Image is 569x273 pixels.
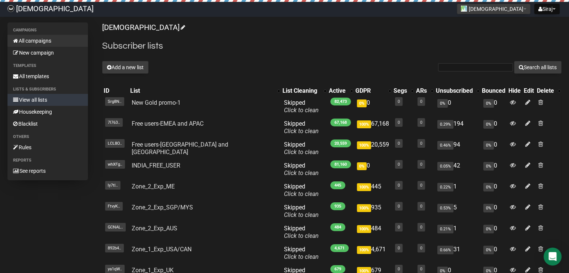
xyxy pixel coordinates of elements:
a: View all lists [7,94,88,106]
li: Templates [7,61,88,70]
a: Free users-[GEOGRAPHIC_DATA] and [GEOGRAPHIC_DATA] [132,141,228,156]
a: 0 [420,267,422,272]
a: 0 [420,162,422,167]
td: 31 [434,243,480,264]
span: 0% [483,120,494,129]
span: 82,473 [330,98,351,105]
th: List: No sort applied, activate to apply an ascending sort [129,86,281,96]
span: 100% [357,183,371,191]
span: 0% [437,99,448,108]
span: 0% [357,162,367,170]
a: Click to clean [284,107,319,114]
a: Click to clean [284,169,319,177]
span: 4,671 [330,244,349,252]
div: Bounced [482,87,505,95]
td: 0 [354,96,392,117]
a: 0 [420,225,422,230]
a: Zone_2_Exp_ME [132,183,175,190]
span: whXFg.. [105,160,125,169]
span: 7l763.. [105,118,123,127]
div: GDPR [355,87,385,95]
a: INDIA_FREE_USER [132,162,180,169]
th: List Cleaning: No sort applied, activate to apply an ascending sort [281,86,327,96]
span: Skipped [284,183,319,197]
div: Delete [537,87,554,95]
span: 445 [330,181,345,189]
span: Skipped [284,162,319,177]
td: 42 [434,159,480,180]
span: Skipped [284,204,319,218]
button: Siraj [534,4,560,14]
span: Skipped [284,99,319,114]
span: 0% [357,99,367,107]
span: 100% [357,225,371,233]
span: 0% [483,183,494,191]
a: 0 [398,225,400,230]
span: 484 [330,223,345,231]
span: 67,168 [330,119,351,126]
a: All templates [7,70,88,82]
td: 0 [480,222,507,243]
th: Unsubscribed: No sort applied, activate to apply an ascending sort [434,86,480,96]
span: 0.29% [437,120,453,129]
th: Edit: No sort applied, sorting is disabled [522,86,535,96]
td: 935 [354,201,392,222]
span: 100% [357,120,371,128]
li: Reports [7,156,88,165]
td: 194 [434,117,480,138]
a: Blacklist [7,118,88,130]
a: Click to clean [284,232,319,239]
li: Campaigns [7,26,88,35]
div: Open Intercom Messenger [544,248,562,266]
button: [DEMOGRAPHIC_DATA] [457,4,530,14]
span: 0% [483,246,494,254]
div: ARs [416,87,427,95]
a: 0 [420,204,422,209]
img: 1.jpg [461,6,467,12]
span: 20,559 [330,139,351,147]
td: 0 [480,159,507,180]
th: GDPR: No sort applied, activate to apply an ascending sort [354,86,392,96]
div: Hide [508,87,521,95]
div: Active [329,87,346,95]
span: 0% [483,204,494,212]
span: 0.21% [437,225,453,233]
td: 0 [480,243,507,264]
a: 0 [420,246,422,251]
td: 5 [434,201,480,222]
a: 0 [398,141,400,146]
span: 0.46% [437,141,453,150]
td: 0 [480,96,507,117]
th: Bounced: No sort applied, sorting is disabled [480,86,507,96]
a: 0 [398,204,400,209]
span: Skipped [284,246,319,260]
a: Click to clean [284,211,319,218]
a: 0 [398,162,400,167]
td: 0 [434,96,480,117]
a: Click to clean [284,128,319,135]
span: 0% [483,162,494,171]
span: GCNAL.. [105,223,126,231]
a: New Gold promo-1 [132,99,181,106]
span: 0% [483,141,494,150]
a: Free users-EMEA and APAC [132,120,204,127]
td: 0 [480,138,507,159]
span: 0.22% [437,183,453,191]
a: Click to clean [284,253,319,260]
a: 0 [420,183,422,188]
li: Lists & subscribers [7,85,88,94]
li: Others [7,132,88,141]
div: ID [104,87,127,95]
a: 0 [420,120,422,125]
button: Search all lists [514,61,562,74]
td: 0 [354,159,392,180]
a: 0 [420,99,422,104]
span: 100% [357,141,371,149]
a: 0 [420,141,422,146]
span: FtvyK.. [105,202,123,211]
span: 0.66% [437,246,453,254]
th: Hide: No sort applied, sorting is disabled [507,86,522,96]
th: ARs: No sort applied, activate to apply an ascending sort [414,86,434,96]
span: Srg8N.. [105,97,124,106]
th: Delete: No sort applied, activate to apply an ascending sort [535,86,562,96]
